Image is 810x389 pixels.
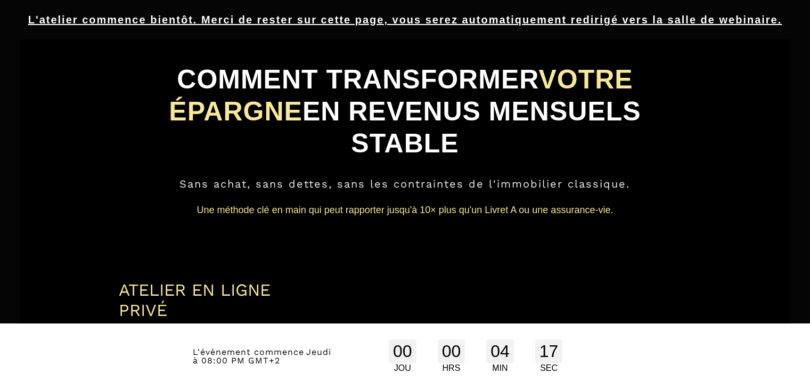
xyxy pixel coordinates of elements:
[486,339,514,363] div: 04
[389,339,416,363] div: 00
[119,323,275,332] b: Ce que vous allez découvrir en direct :
[119,280,321,320] div: ATELIER EN LIGNE PRIVÉ
[119,58,692,165] h1: COMMENT TRANSFORMER EN REVENUS MENSUELS STABLE
[535,363,563,373] div: SEC
[179,177,630,190] span: Sans achat, sans dettes, sans les contraintes de l'immobilier classique.
[438,339,465,363] div: 00
[193,347,331,366] span: Jeudi à 08:00 PM GMT+2
[389,363,416,373] div: JOU
[28,14,782,26] u: L'atelier commence bientôt. Merci de rester sur cette page, vous serez automatiquement redirigé v...
[535,339,563,363] div: 17
[197,205,613,215] span: Une méthode clé en main qui peut rapporter jusqu'à 10× plus qu'un Livret A ou une assurance-vie.
[438,363,465,373] div: HRS
[486,363,514,373] div: MIN
[193,347,304,357] span: L'évènement commence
